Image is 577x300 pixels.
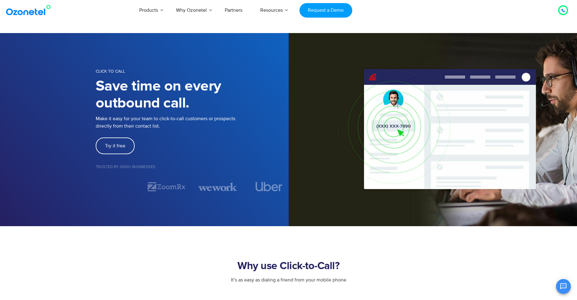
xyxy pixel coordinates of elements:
h5: Trusted by 2500+ Businesses [96,165,289,169]
img: wework [198,181,237,192]
button: Open chat [556,279,571,294]
h2: Why use Click-to-Call? [96,260,482,273]
div: Image Carousel [96,181,289,192]
img: zoomrx [147,181,186,192]
span: Try it free [105,143,125,148]
p: Make it easy for your team to click-to-call customers or prospects directly from their contact list. [96,115,289,130]
div: 2 / 7 [147,181,186,192]
a: Try it free [96,137,135,154]
img: uber [256,182,282,191]
div: 1 / 7 [96,183,135,190]
div: 4 / 7 [249,182,288,191]
span: It’s as easy as dialing a friend from your mobile phone [231,277,346,283]
a: Request a Demo [299,3,352,18]
div: 3 / 7 [198,181,237,192]
h1: Save time on every outbound call. [96,78,289,112]
span: CLICK TO CALL [96,69,125,74]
